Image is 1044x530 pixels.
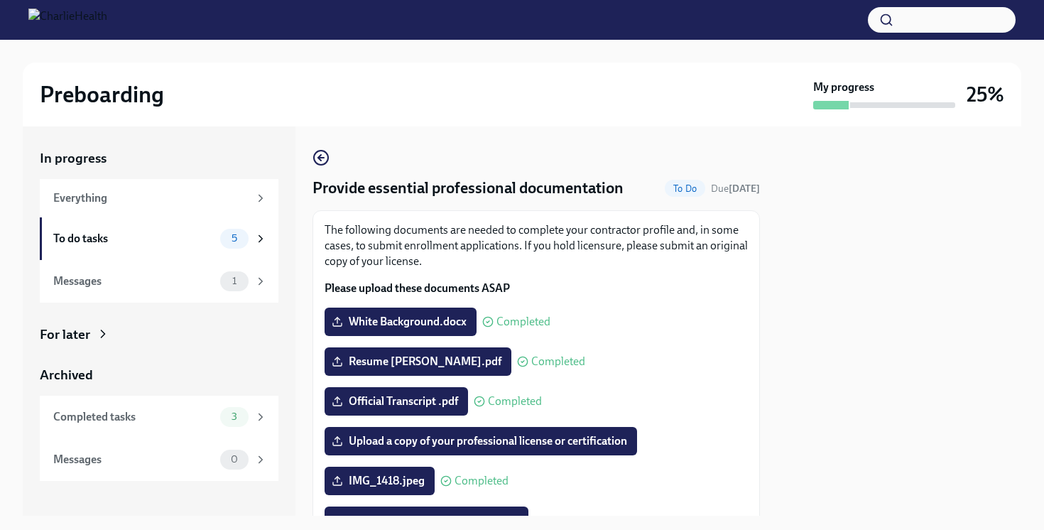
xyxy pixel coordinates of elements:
h4: Provide essential professional documentation [312,178,624,199]
span: Upload your malpractice insurance [335,514,518,528]
div: Completed tasks [53,409,214,425]
div: Messages [53,452,214,467]
a: To do tasks5 [40,217,278,260]
span: Completed [531,356,585,367]
span: Completed [455,475,509,487]
label: White Background.docx [325,308,477,336]
span: Completed [488,396,542,407]
a: In progress [40,149,278,168]
div: Everything [53,190,249,206]
a: For later [40,325,278,344]
strong: Please upload these documents ASAP [325,281,510,295]
span: 5 [223,233,246,244]
a: Completed tasks3 [40,396,278,438]
label: Upload a copy of your professional license or certification [325,427,637,455]
span: Due [711,183,760,195]
strong: My progress [813,80,874,95]
span: White Background.docx [335,315,467,329]
div: Messages [53,274,214,289]
span: Official Transcript .pdf [335,394,458,409]
span: 3 [223,411,246,422]
a: Messages1 [40,260,278,303]
div: For later [40,325,90,344]
h3: 25% [967,82,1004,107]
p: The following documents are needed to complete your contractor profile and, in some cases, to sub... [325,222,748,269]
strong: [DATE] [729,183,760,195]
h2: Preboarding [40,80,164,109]
a: Archived [40,366,278,384]
label: Official Transcript .pdf [325,387,468,416]
span: Completed [496,316,550,328]
div: To do tasks [53,231,214,247]
span: August 21st, 2025 08:00 [711,182,760,195]
span: 0 [222,454,246,465]
img: CharlieHealth [28,9,107,31]
a: Everything [40,179,278,217]
span: 1 [224,276,245,286]
a: Messages0 [40,438,278,481]
label: Resume [PERSON_NAME].pdf [325,347,511,376]
span: Resume [PERSON_NAME].pdf [335,355,501,369]
label: IMG_1418.jpeg [325,467,435,495]
span: To Do [665,183,705,194]
span: Upload a copy of your professional license or certification [335,434,627,448]
span: IMG_1418.jpeg [335,474,425,488]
